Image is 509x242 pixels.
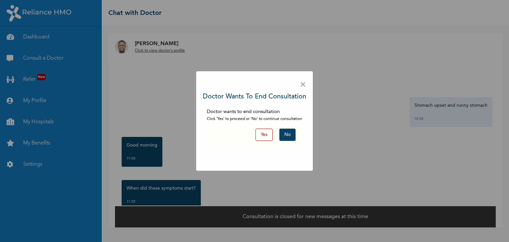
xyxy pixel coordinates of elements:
[207,108,302,116] p: Doctor wants to end consultation
[300,78,306,92] span: ×
[255,129,273,141] button: Yes
[279,129,296,141] button: No
[207,116,302,122] p: Click 'Yes' to proceed or 'No' to continue consultation
[203,92,306,102] h3: Doctor wants to end consultation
